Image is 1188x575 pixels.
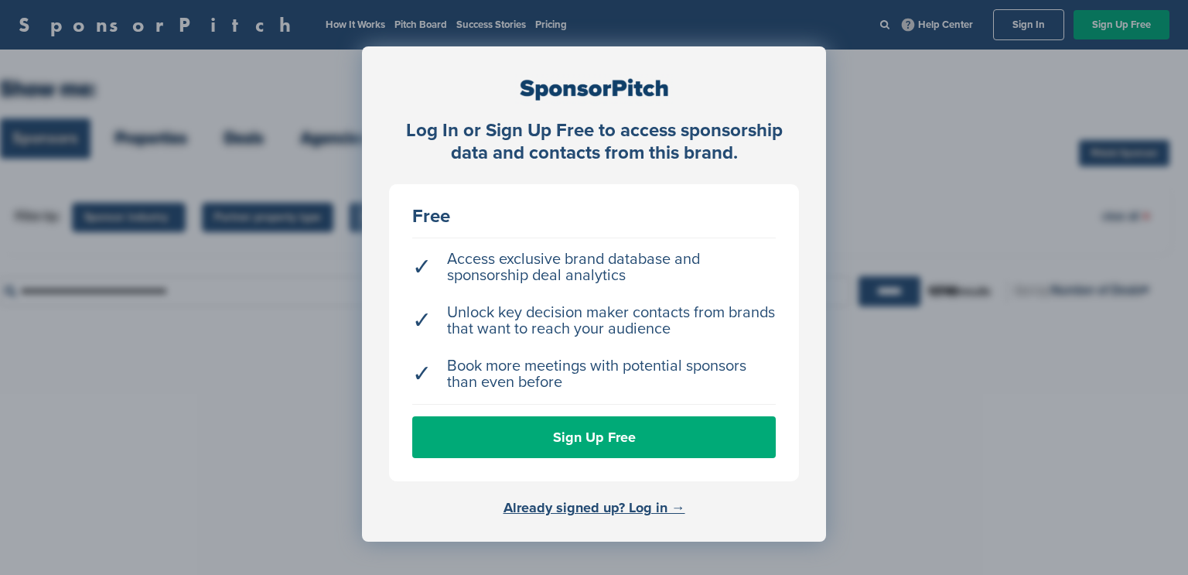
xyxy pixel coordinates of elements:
[412,259,432,276] span: ✓
[389,120,799,165] div: Log In or Sign Up Free to access sponsorship data and contacts from this brand.
[412,297,776,345] li: Unlock key decision maker contacts from brands that want to reach your audience
[412,244,776,292] li: Access exclusive brand database and sponsorship deal analytics
[412,207,776,226] div: Free
[412,313,432,329] span: ✓
[412,351,776,399] li: Book more meetings with potential sponsors than even before
[504,499,685,516] a: Already signed up? Log in →
[412,366,432,382] span: ✓
[412,416,776,458] a: Sign Up Free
